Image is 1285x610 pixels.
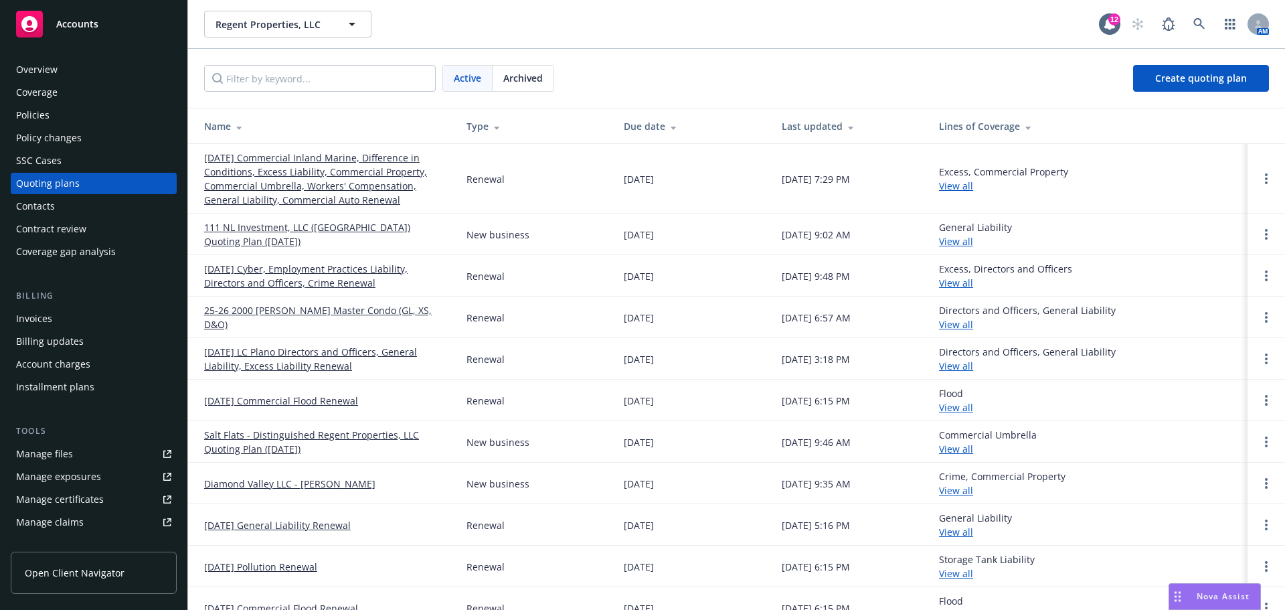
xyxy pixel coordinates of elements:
div: Renewal [466,269,505,283]
span: Create quoting plan [1155,72,1247,84]
div: Tools [11,425,177,438]
div: [DATE] 9:46 AM [782,435,851,449]
div: Excess, Directors and Officers [939,262,1072,290]
div: [DATE] [624,394,654,408]
a: [DATE] General Liability Renewal [204,518,351,532]
a: View all [939,277,973,289]
a: Billing updates [11,331,177,352]
div: General Liability [939,511,1012,539]
div: [DATE] [624,352,654,366]
div: Renewal [466,352,505,366]
div: Account charges [16,354,90,375]
div: [DATE] [624,435,654,449]
div: Type [466,119,602,133]
a: Installment plans [11,376,177,398]
div: New business [466,228,529,242]
a: [DATE] Cyber, Employment Practices Liability, Directors and Officers, Crime Renewal [204,262,445,290]
a: Manage exposures [11,466,177,487]
div: Renewal [466,311,505,325]
span: Nova Assist [1197,591,1250,602]
div: [DATE] 6:15 PM [782,560,850,574]
div: Renewal [466,172,505,186]
div: [DATE] [624,228,654,242]
a: [DATE] LC Plano Directors and Officers, General Liability, Excess Liability Renewal [204,345,445,373]
div: [DATE] 3:18 PM [782,352,850,366]
div: Lines of Coverage [939,119,1237,133]
div: New business [466,435,529,449]
div: Policies [16,104,50,126]
div: Drag to move [1169,584,1186,609]
a: View all [939,235,973,248]
span: Regent Properties, LLC [216,17,331,31]
a: [DATE] Pollution Renewal [204,560,317,574]
a: 25-26 2000 [PERSON_NAME] Master Condo (GL, XS, D&O) [204,303,445,331]
div: [DATE] 9:35 AM [782,477,851,491]
div: Renewal [466,394,505,408]
div: Last updated [782,119,918,133]
div: Coverage [16,82,58,103]
a: 111 NL Investment, LLC ([GEOGRAPHIC_DATA]) Quoting Plan ([DATE]) [204,220,445,248]
div: Renewal [466,560,505,574]
div: [DATE] [624,311,654,325]
a: View all [939,401,973,414]
div: Billing [11,289,177,303]
div: Due date [624,119,760,133]
div: [DATE] 6:15 PM [782,394,850,408]
a: Coverage gap analysis [11,241,177,262]
button: Regent Properties, LLC [204,11,371,37]
a: View all [939,443,973,455]
a: [DATE] Commercial Inland Marine, Difference in Conditions, Excess Liability, Commercial Property,... [204,151,445,207]
div: New business [466,477,529,491]
div: Manage certificates [16,489,104,510]
a: Manage files [11,443,177,465]
a: Open options [1258,171,1274,187]
div: [DATE] [624,172,654,186]
div: Directors and Officers, General Liability [939,303,1116,331]
div: Installment plans [16,376,94,398]
a: Invoices [11,308,177,329]
div: [DATE] 7:29 PM [782,172,850,186]
a: Open options [1258,268,1274,284]
a: View all [939,179,973,192]
a: Open options [1258,434,1274,450]
div: [DATE] [624,477,654,491]
div: Manage BORs [16,534,79,556]
a: View all [939,484,973,497]
div: Renewal [466,518,505,532]
a: Search [1186,11,1213,37]
div: [DATE] 5:16 PM [782,518,850,532]
div: Manage files [16,443,73,465]
div: [DATE] 9:48 PM [782,269,850,283]
a: Manage certificates [11,489,177,510]
a: Quoting plans [11,173,177,194]
div: Directors and Officers, General Liability [939,345,1116,373]
a: Open options [1258,226,1274,242]
div: Excess, Commercial Property [939,165,1068,193]
div: Crime, Commercial Property [939,469,1065,498]
a: Manage claims [11,512,177,533]
a: Diamond Valley LLC - [PERSON_NAME] [204,477,375,491]
a: Open options [1258,392,1274,408]
div: Contract review [16,218,86,240]
a: Report a Bug [1155,11,1182,37]
a: Coverage [11,82,177,103]
a: Open options [1258,558,1274,575]
div: Coverage gap analysis [16,241,116,262]
a: Switch app [1217,11,1244,37]
div: Overview [16,59,58,80]
a: Open options [1258,517,1274,533]
div: 12 [1108,13,1120,25]
span: Archived [503,71,543,85]
a: SSC Cases [11,150,177,171]
a: Create quoting plan [1133,65,1269,92]
div: Billing updates [16,331,84,352]
span: Accounts [56,19,98,29]
a: Policy changes [11,127,177,149]
div: [DATE] [624,269,654,283]
a: Open options [1258,475,1274,491]
div: Storage Tank Liability [939,552,1035,581]
a: Accounts [11,5,177,43]
input: Filter by keyword... [204,65,436,92]
div: Contacts [16,196,55,217]
a: Open options [1258,309,1274,325]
